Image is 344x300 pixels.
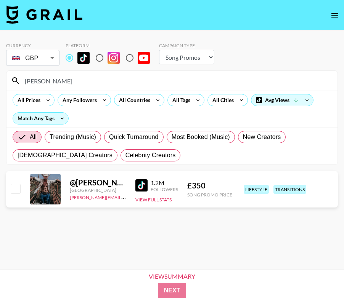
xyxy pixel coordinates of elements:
div: [GEOGRAPHIC_DATA] [70,187,126,193]
span: All [30,132,37,142]
div: Platform [66,43,156,48]
div: View Summary [142,273,202,280]
div: Any Followers [58,94,98,106]
img: TikTok [77,52,90,64]
span: [DEMOGRAPHIC_DATA] Creators [18,151,113,160]
a: [PERSON_NAME][EMAIL_ADDRESS][DOMAIN_NAME] [70,193,183,200]
div: All Cities [208,94,235,106]
div: Song Promo Price [187,192,232,198]
div: Avg Views [251,94,313,106]
input: Search by User Name [20,75,333,87]
iframe: Drift Widget Chat Controller [306,262,335,291]
div: All Prices [13,94,42,106]
span: New Creators [243,132,281,142]
div: GBP [8,51,58,65]
div: £ 350 [187,181,232,190]
div: Match Any Tags [13,113,68,124]
span: Trending (Music) [50,132,96,142]
div: All Countries [114,94,152,106]
div: 1.2M [151,179,178,187]
span: Celebrity Creators [125,151,176,160]
div: Followers [151,187,178,192]
div: All Tags [168,94,192,106]
div: @ [PERSON_NAME] [70,178,126,187]
img: Instagram [108,52,120,64]
img: TikTok [135,179,148,191]
div: transitions [273,185,306,194]
button: open drawer [327,8,342,23]
img: YouTube [138,52,150,64]
img: Grail Talent [6,5,82,24]
div: lifestyle [244,185,269,194]
span: Quick Turnaround [109,132,159,142]
div: Campaign Type [159,43,214,48]
span: Most Booked (Music) [172,132,230,142]
button: Next [158,283,186,298]
button: View Full Stats [135,197,172,203]
div: Currency [6,43,59,48]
